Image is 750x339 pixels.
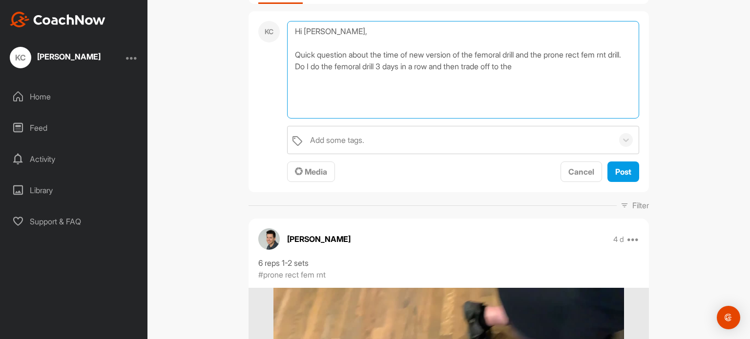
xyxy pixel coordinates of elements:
img: avatar [258,228,280,250]
div: Open Intercom Messenger [717,306,740,329]
div: Feed [5,116,143,140]
div: KC [10,47,31,68]
div: [PERSON_NAME] [37,53,101,60]
span: Media [295,167,327,177]
button: Media [287,161,335,182]
div: 6 reps 1-2 sets [258,257,639,269]
div: Add some tags. [310,134,364,146]
p: 4 d [613,235,624,244]
img: CoachNow [10,12,105,27]
button: Cancel [561,161,602,182]
span: Post [615,167,631,177]
div: Home [5,84,143,109]
p: #prone rect fem rnt [258,269,326,280]
textarea: Hi [PERSON_NAME], Quick question about the time of new version of the femoral drill and the prone... [287,21,639,119]
div: Support & FAQ [5,209,143,234]
button: Post [607,161,639,182]
div: KC [258,21,280,42]
div: Activity [5,147,143,171]
span: Cancel [568,167,594,177]
p: Filter [632,199,649,211]
p: [PERSON_NAME] [287,233,351,245]
div: Library [5,178,143,202]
